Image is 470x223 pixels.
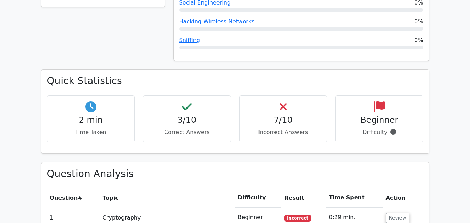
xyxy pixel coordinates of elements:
[383,188,423,208] th: Action
[47,168,423,180] h3: Question Analysis
[414,17,423,26] span: 0%
[179,18,255,25] a: Hacking Wireless Networks
[245,115,321,125] h4: 7/10
[50,194,78,201] span: Question
[326,188,383,208] th: Time Spent
[414,36,423,45] span: 0%
[235,188,281,208] th: Difficulty
[341,115,417,125] h4: Beginner
[53,115,129,125] h4: 2 min
[53,128,129,136] p: Time Taken
[281,188,326,208] th: Result
[245,128,321,136] p: Incorrect Answers
[149,115,225,125] h4: 3/10
[100,188,235,208] th: Topic
[47,188,100,208] th: #
[149,128,225,136] p: Correct Answers
[341,128,417,136] p: Difficulty
[284,215,311,222] span: Incorrect
[47,75,423,87] h3: Quick Statistics
[179,37,200,43] a: Sniffing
